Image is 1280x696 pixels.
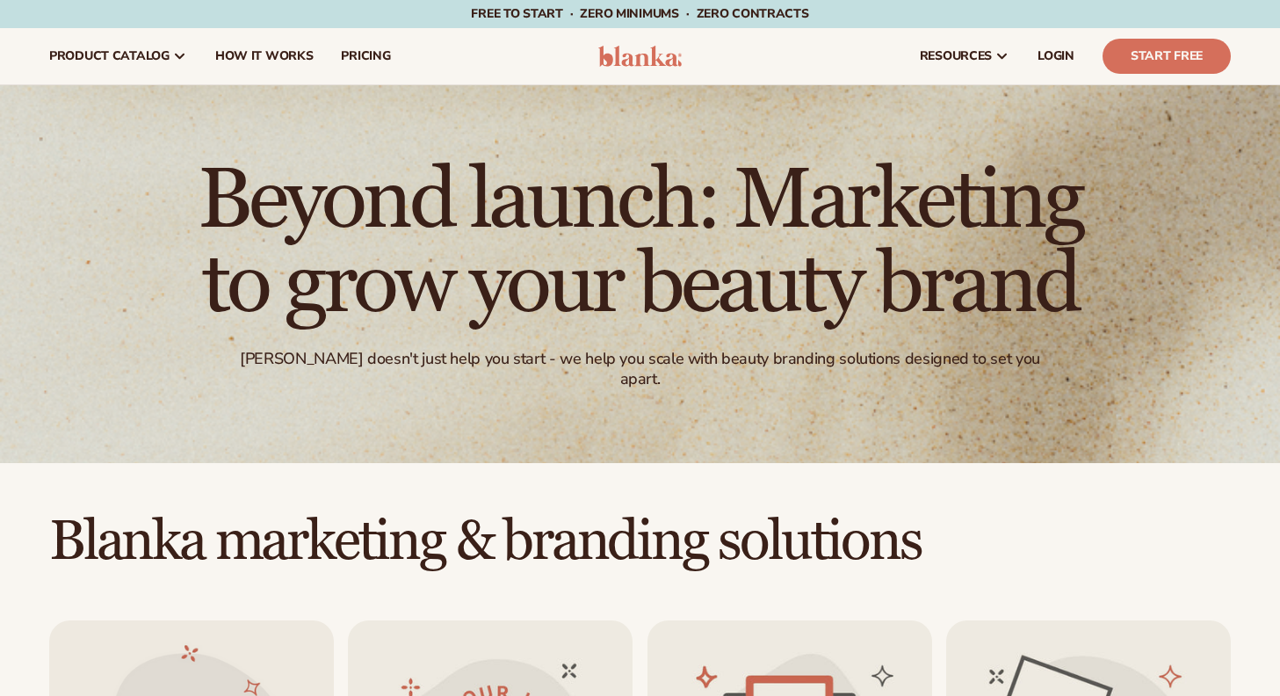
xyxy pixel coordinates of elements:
[201,28,328,84] a: How It Works
[1103,39,1231,74] a: Start Free
[35,28,201,84] a: product catalog
[327,28,404,84] a: pricing
[906,28,1023,84] a: resources
[920,49,992,63] span: resources
[1038,49,1074,63] span: LOGIN
[157,159,1124,328] h1: Beyond launch: Marketing to grow your beauty brand
[222,349,1057,390] div: [PERSON_NAME] doesn't just help you start - we help you scale with beauty branding solutions desi...
[49,49,170,63] span: product catalog
[341,49,390,63] span: pricing
[471,5,808,22] span: Free to start · ZERO minimums · ZERO contracts
[215,49,314,63] span: How It Works
[1023,28,1088,84] a: LOGIN
[598,46,682,67] img: logo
